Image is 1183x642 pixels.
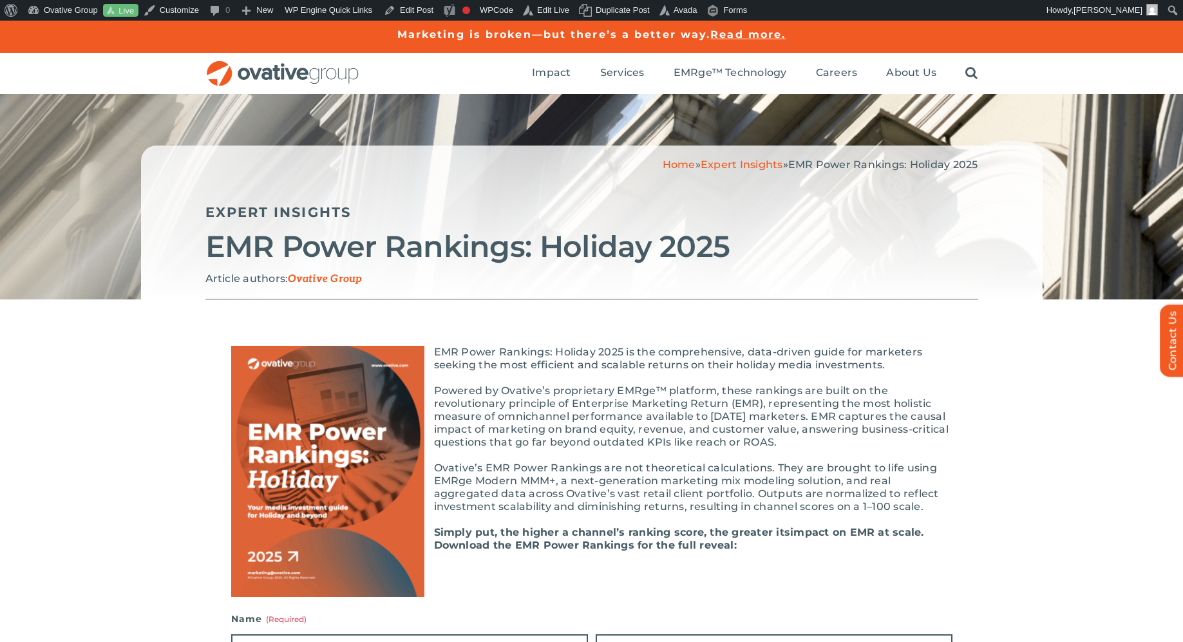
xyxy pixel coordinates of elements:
a: Marketing is broken—but there’s a better way. [397,28,711,41]
p: EMR Power Rankings: Holiday 2025 is the comprehensive, data-driven guide for marketers seeking th... [231,346,952,372]
span: Services [600,66,645,79]
span: Impact [532,66,571,79]
a: About Us [886,66,936,80]
b: impact on EMR at scale. Download the EMR Power Rankings for the full reveal: [434,526,924,551]
b: Simply put, the higher a channel’s ranking score, the greater its [434,526,791,538]
a: Live [103,4,138,17]
a: OG_Full_horizontal_RGB [205,59,360,71]
a: Search [965,66,978,80]
p: Powered by Ovative’s proprietary EMRge™ platform, these rankings are built on the revolutionary p... [231,384,952,449]
span: [PERSON_NAME] [1074,5,1142,15]
span: » » [663,158,978,171]
p: Ovative’s EMR Power Rankings are not theoretical calculations. They are brought to life using EMR... [231,462,952,513]
a: Expert Insights [205,204,352,220]
a: Careers [816,66,858,80]
a: Expert Insights [701,158,783,171]
a: EMRge™ Technology [674,66,787,80]
nav: Menu [532,53,978,94]
a: Home [663,158,696,171]
p: Article authors: [205,272,978,286]
a: Read more. [710,28,786,41]
span: (Required) [266,614,307,624]
legend: Name [231,610,307,628]
h2: EMR Power Rankings: Holiday 2025 [205,231,978,263]
a: Impact [532,66,571,80]
span: EMR Power Rankings: Holiday 2025 [788,158,978,171]
span: Careers [816,66,858,79]
a: Services [600,66,645,80]
span: About Us [886,66,936,79]
span: EMRge™ Technology [674,66,787,79]
div: Focus keyphrase not set [462,6,470,14]
span: Ovative Group [288,273,362,285]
